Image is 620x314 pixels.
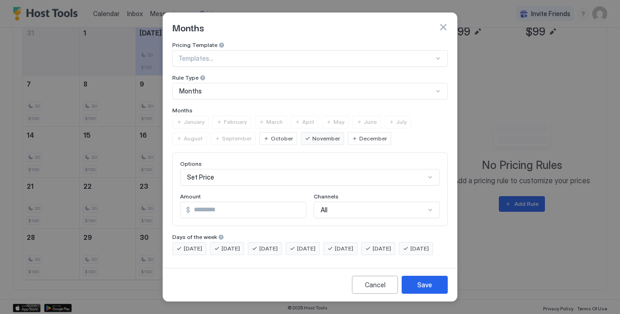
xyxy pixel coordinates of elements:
span: July [396,118,407,126]
button: Save [402,276,448,294]
span: Amount [180,193,201,200]
span: Days of the week [172,233,217,240]
span: [DATE] [297,244,316,253]
span: Set Price [187,173,214,181]
span: [DATE] [335,244,353,253]
span: [DATE] [410,244,429,253]
span: Rule Type [172,74,199,81]
span: Months [172,20,204,34]
span: [DATE] [373,244,391,253]
span: Months [179,87,202,95]
span: Months [172,107,193,114]
span: $ [186,206,190,214]
span: April [302,118,314,126]
div: Save [417,280,432,290]
span: August [184,134,203,143]
span: September [222,134,252,143]
span: Options [180,160,202,167]
span: October [271,134,293,143]
span: June [364,118,377,126]
span: January [184,118,205,126]
span: [DATE] [184,244,202,253]
input: Input Field [190,202,306,218]
span: May [333,118,345,126]
span: December [359,134,387,143]
span: November [312,134,340,143]
div: Cancel [365,280,386,290]
iframe: Intercom live chat [9,283,31,305]
button: Cancel [352,276,398,294]
span: [DATE] [259,244,278,253]
span: Pricing Template [172,41,217,48]
span: All [321,206,328,214]
span: March [266,118,283,126]
span: February [224,118,247,126]
span: Channels [314,193,339,200]
span: [DATE] [222,244,240,253]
